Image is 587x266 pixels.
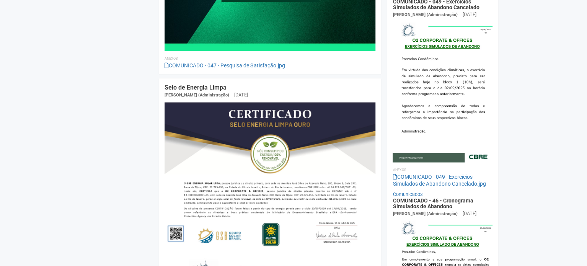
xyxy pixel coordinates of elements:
[165,83,227,91] a: Selo de Energia Limpa
[165,92,229,97] span: [PERSON_NAME] (Administração)
[393,12,457,17] span: [PERSON_NAME] (Administração)
[462,210,476,217] div: [DATE]
[165,62,285,68] a: COMUNICADO - 047 - Pesquisa de Satisfação.jpg
[393,211,457,216] span: [PERSON_NAME] (Administração)
[234,91,248,98] div: [DATE]
[165,102,375,251] img: COMUNICADO%20-%20054%20-%20Selo%20de%20Energia%20Limpa%20-%20P%C3%A1g.%202.jpg
[165,55,375,62] li: Anexos
[393,197,473,209] a: COMUNICADO - 46 - Cronograma Simulados de Abandono
[393,18,492,162] img: COMUNICADO%20-%20049%20-%20Exerc%C3%ADcios%20Simulados%20de%20Abandono%20Cancelado.jpg
[393,166,492,173] li: Anexos
[393,173,486,186] a: COMUNICADO - 049 - Exercícios Simulados de Abandono Cancelado.jpg
[393,191,422,197] a: Comunicados
[462,11,476,18] div: [DATE]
